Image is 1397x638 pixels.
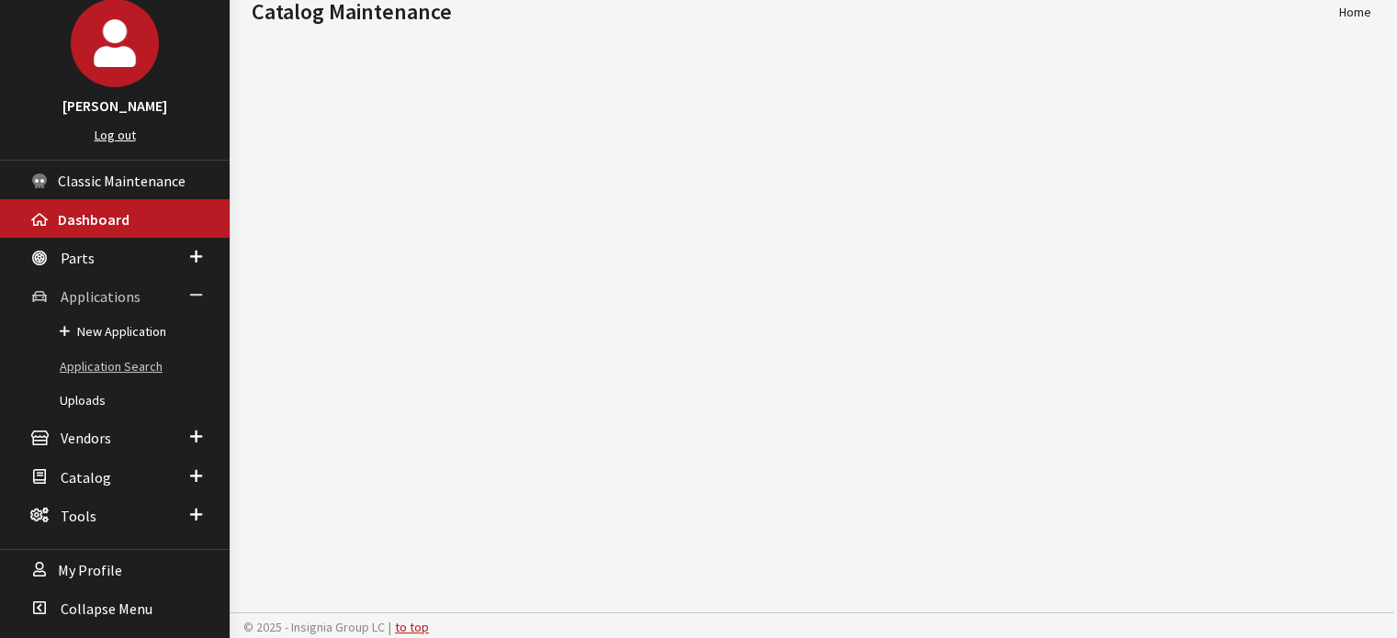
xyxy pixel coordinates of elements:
span: Classic Maintenance [58,172,186,190]
li: Home [1339,3,1371,22]
span: Catalog [61,468,111,487]
span: Vendors [61,430,111,448]
a: Log out [95,127,136,143]
span: Parts [61,249,95,267]
h3: [PERSON_NAME] [18,95,211,117]
span: Tools [61,507,96,525]
span: My Profile [58,561,122,579]
a: to top [395,619,429,635]
span: Collapse Menu [61,599,152,618]
span: © 2025 - Insignia Group LC [243,619,385,635]
span: Applications [61,287,141,306]
span: Dashboard [58,210,130,229]
span: | [389,619,391,635]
